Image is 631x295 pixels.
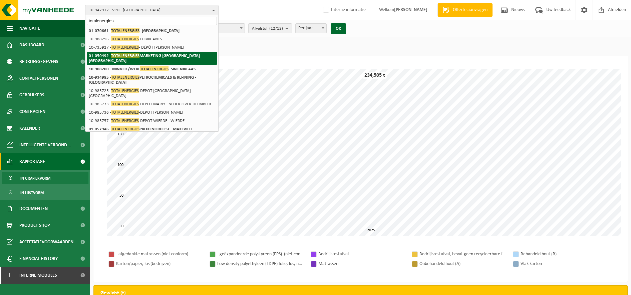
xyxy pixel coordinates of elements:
div: Vlak karton [521,260,607,268]
div: - geëxpandeerde polystyreen (EPS) (niet conform) [217,250,304,258]
div: Karton/papier, los (bedrijven) [116,260,203,268]
span: TOTALENERGIES [111,126,139,131]
span: Documenten [19,200,48,217]
span: TOTALENERGIES [111,53,139,58]
span: Contactpersonen [19,70,58,87]
li: 10-735927 - - DÉPÔT [PERSON_NAME] [87,43,217,52]
span: TOTALENERGIES [111,28,139,33]
span: TOTALENERGIES [111,110,139,115]
span: Financial History [19,250,58,267]
strong: [PERSON_NAME] [394,7,427,12]
div: Bedrijfsrestafval, bevat geen recycleerbare fracties, verbrandbaar na verkleining [419,250,506,258]
span: Per jaar [296,24,326,33]
li: 10-985736 - -DEPOT [PERSON_NAME] [87,108,217,117]
strong: 01-057946 - PROXI NORD EST - MAXEVILLE [89,126,193,131]
div: Matrassen [318,260,405,268]
count: (12/12) [269,26,283,31]
span: TOTALENERGIES [111,36,139,41]
span: Gebruikers [19,87,44,103]
a: Offerte aanvragen [437,3,493,17]
button: Afvalstof(12/12) [248,23,292,33]
div: Bedrijfsrestafval [318,250,405,258]
span: Intelligente verbond... [19,137,71,153]
span: TOTALENERGIES [111,118,139,123]
span: Bedrijfsgegevens [19,53,58,70]
span: Interne modules [19,267,57,284]
label: Interne informatie [322,5,366,15]
span: Navigatie [19,20,40,37]
div: Low density polyethyleen (LDPE) folie, los, naturel [217,260,304,268]
span: Contracten [19,103,45,120]
span: In grafiekvorm [20,172,50,185]
div: Behandeld hout (B) [521,250,607,258]
strong: 10-908200 - MINVER /WERF - SINT-NIKLAAS [89,66,196,71]
a: In grafiekvorm [2,172,88,184]
span: Product Shop [19,217,50,234]
span: Kalender [19,120,40,137]
span: TOTALENERGIES [111,88,139,93]
span: In lijstvorm [20,186,44,199]
li: 10-985733 - -DEPOT MARLY - NEDER-OVER-HEEMBEEK [87,100,217,108]
button: OK [331,23,346,34]
span: Dashboard [19,37,44,53]
span: TOTALENERGIES [111,45,139,50]
span: Acceptatievoorwaarden [19,234,73,250]
span: Per jaar [295,23,327,33]
input: Zoeken naar gekoppelde vestigingen [87,17,217,25]
li: 10-988296 - -LUBRICANTS [87,35,217,43]
span: TOTALENERGIES [111,75,139,80]
span: I [7,267,13,284]
a: In lijstvorm [2,186,88,199]
div: Onbehandeld hout (A) [419,260,506,268]
strong: 01-070661 - - [GEOGRAPHIC_DATA] [89,28,180,33]
span: Afvalstof [252,24,283,34]
span: TOTALENERGIES [111,101,139,106]
span: 10-947912 - VPD - [GEOGRAPHIC_DATA] [89,5,210,15]
li: 10-985757 - -DEPOT WIERDE - WIERDE [87,117,217,125]
span: Offerte aanvragen [451,7,489,13]
div: - afgedankte matrassen (niet conform) [116,250,203,258]
span: Rapportage [19,153,45,170]
button: 10-947912 - VPD - [GEOGRAPHIC_DATA] [85,5,219,15]
li: 10-985725 - -DEPOT [GEOGRAPHIC_DATA] - [GEOGRAPHIC_DATA] [87,87,217,100]
span: TOTALENERGIES [140,66,169,71]
div: 234,505 t [363,72,387,79]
